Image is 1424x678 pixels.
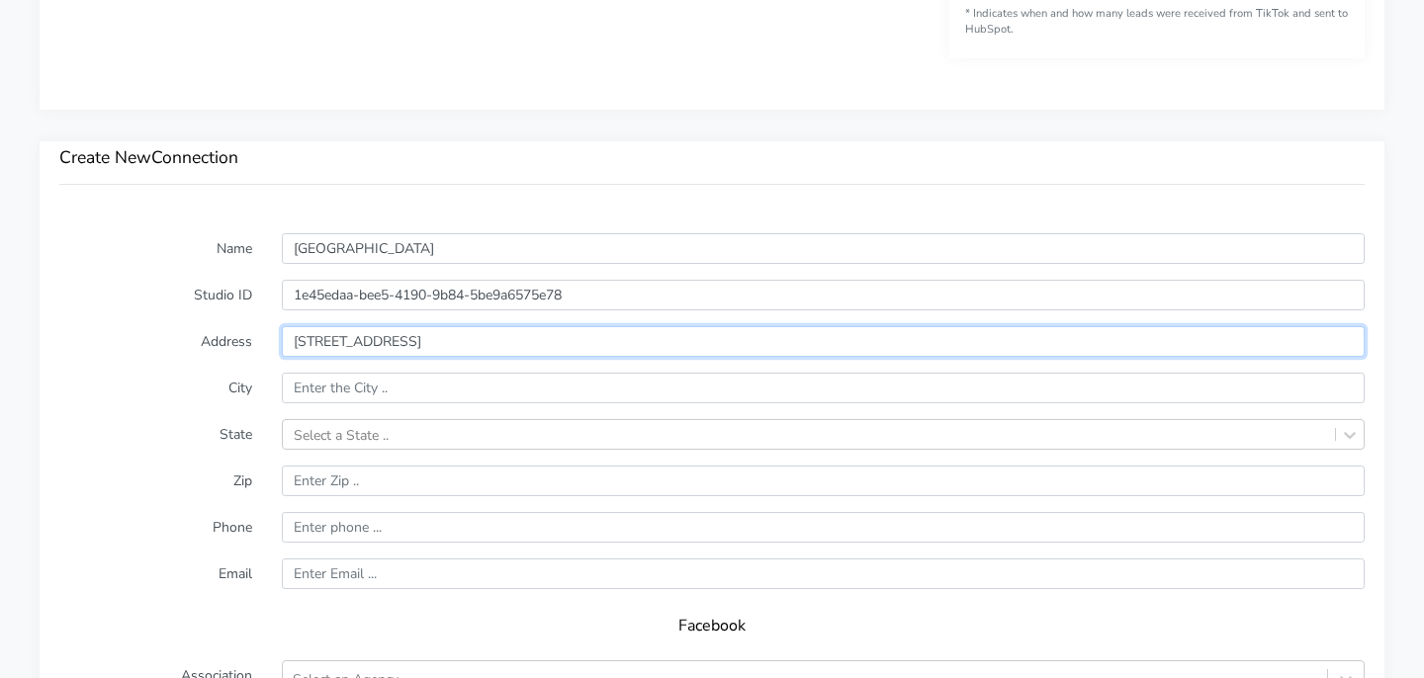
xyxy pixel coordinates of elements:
[44,280,267,310] label: Studio ID
[282,326,1365,357] input: Enter Address ..
[282,233,1365,264] input: Enter Name ...
[965,6,1348,38] span: * Indicates when and how many leads were received from TikTok and sent to HubSpot.
[44,233,267,264] label: Name
[44,419,267,450] label: State
[282,512,1365,543] input: Enter phone ...
[282,280,1365,310] input: Enter the external ID ..
[294,424,389,445] div: Select a State ..
[44,558,267,589] label: Email
[59,147,1365,168] h3: Create New Connection
[282,373,1365,403] input: Enter the City ..
[44,466,267,496] label: Zip
[282,558,1365,589] input: Enter Email ...
[44,512,267,543] label: Phone
[44,373,267,403] label: City
[282,466,1365,496] input: Enter Zip ..
[79,617,1345,636] h5: Facebook
[44,326,267,357] label: Address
